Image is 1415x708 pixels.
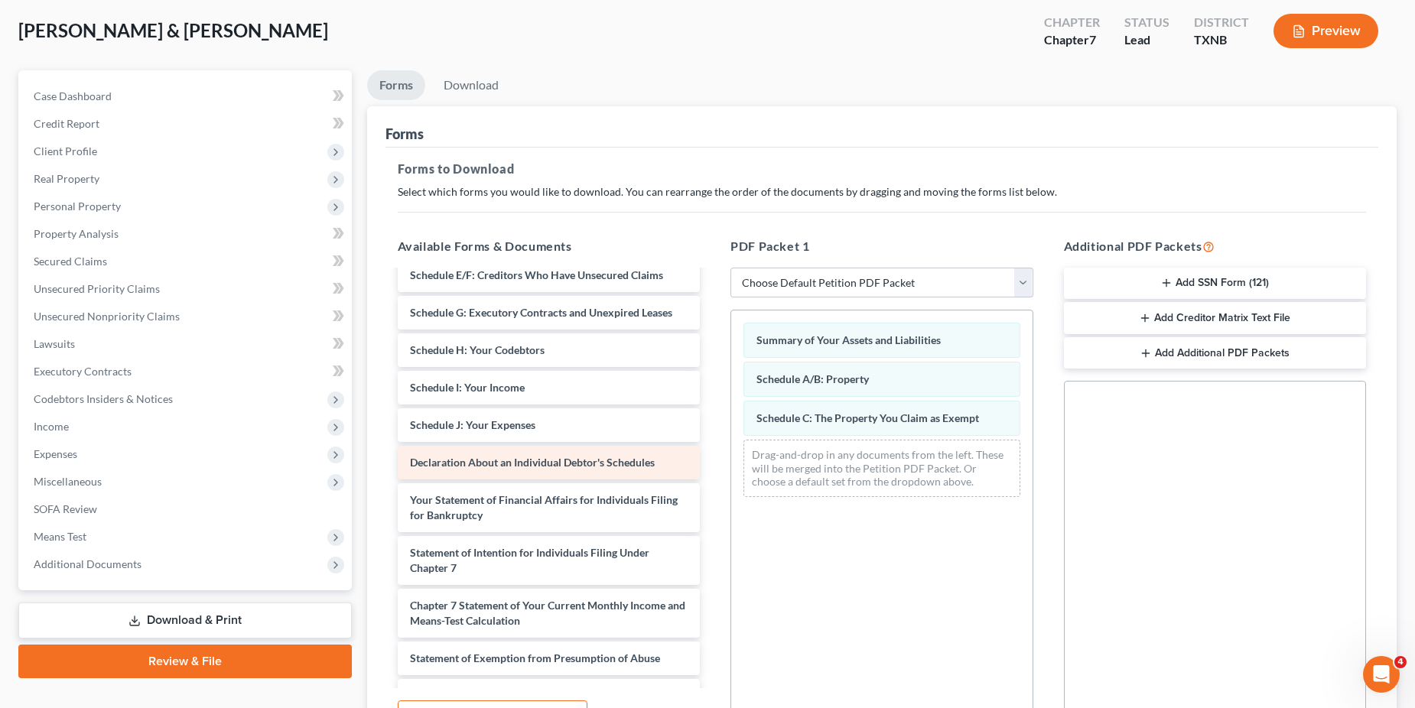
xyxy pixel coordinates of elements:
span: Statement of Exemption from Presumption of Abuse [410,651,660,664]
span: Means Test [34,530,86,543]
a: SOFA Review [21,495,352,523]
a: Credit Report [21,110,352,138]
span: Schedule I: Your Income [410,381,525,394]
span: Schedule H: Your Codebtors [410,343,545,356]
span: Credit Report [34,117,99,130]
iframe: Intercom live chat [1363,656,1400,693]
span: Client Profile [34,145,97,158]
span: [PERSON_NAME] & [PERSON_NAME] [18,19,328,41]
h5: PDF Packet 1 [730,237,1033,255]
h5: Forms to Download [398,160,1367,178]
div: Chapter [1044,14,1100,31]
a: Unsecured Nonpriority Claims [21,303,352,330]
span: 4 [1394,656,1407,668]
div: Chapter [1044,31,1100,49]
span: SOFA Review [34,502,97,515]
span: Chapter 7 Statement of Your Current Monthly Income and Means-Test Calculation [410,599,685,627]
a: Secured Claims [21,248,352,275]
div: Lead [1124,31,1169,49]
span: 7 [1089,32,1096,47]
span: Schedule J: Your Expenses [410,418,535,431]
span: Real Property [34,172,99,185]
span: Case Dashboard [34,89,112,102]
button: Preview [1273,14,1378,48]
span: Executory Contracts [34,365,132,378]
span: Declaration About an Individual Debtor's Schedules [410,456,655,469]
span: Schedule E/F: Creditors Who Have Unsecured Claims [410,268,663,281]
button: Add Additional PDF Packets [1064,337,1367,369]
h5: Additional PDF Packets [1064,237,1367,255]
span: Your Statement of Financial Affairs for Individuals Filing for Bankruptcy [410,493,678,521]
a: Review & File [18,645,352,678]
span: Lawsuits [34,337,75,350]
span: Income [34,420,69,433]
span: Secured Claims [34,255,107,268]
a: Download & Print [18,602,352,638]
h5: Available Forms & Documents [398,237,701,255]
div: District [1194,14,1249,31]
a: Download [431,70,511,100]
div: Forms [385,125,424,143]
a: Property Analysis [21,220,352,248]
span: Codebtors Insiders & Notices [34,392,173,405]
span: Personal Property [34,200,121,213]
a: Forms [367,70,425,100]
a: Unsecured Priority Claims [21,275,352,303]
div: TXNB [1194,31,1249,49]
button: Add SSN Form (121) [1064,268,1367,300]
span: Property Analysis [34,227,119,240]
span: Miscellaneous [34,475,102,488]
span: Schedule G: Executory Contracts and Unexpired Leases [410,306,672,319]
button: Add Creditor Matrix Text File [1064,302,1367,334]
span: Schedule C: The Property You Claim as Exempt [756,411,979,424]
span: Schedule A/B: Property [756,372,869,385]
div: Drag-and-drop in any documents from the left. These will be merged into the Petition PDF Packet. ... [743,440,1020,497]
span: Unsecured Priority Claims [34,282,160,295]
a: Lawsuits [21,330,352,358]
p: Select which forms you would like to download. You can rearrange the order of the documents by dr... [398,184,1367,200]
span: Statement of Intention for Individuals Filing Under Chapter 7 [410,546,649,574]
a: Executory Contracts [21,358,352,385]
span: Expenses [34,447,77,460]
span: Summary of Your Assets and Liabilities [756,333,941,346]
span: Unsecured Nonpriority Claims [34,310,180,323]
a: Case Dashboard [21,83,352,110]
span: Additional Documents [34,557,141,570]
div: Status [1124,14,1169,31]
